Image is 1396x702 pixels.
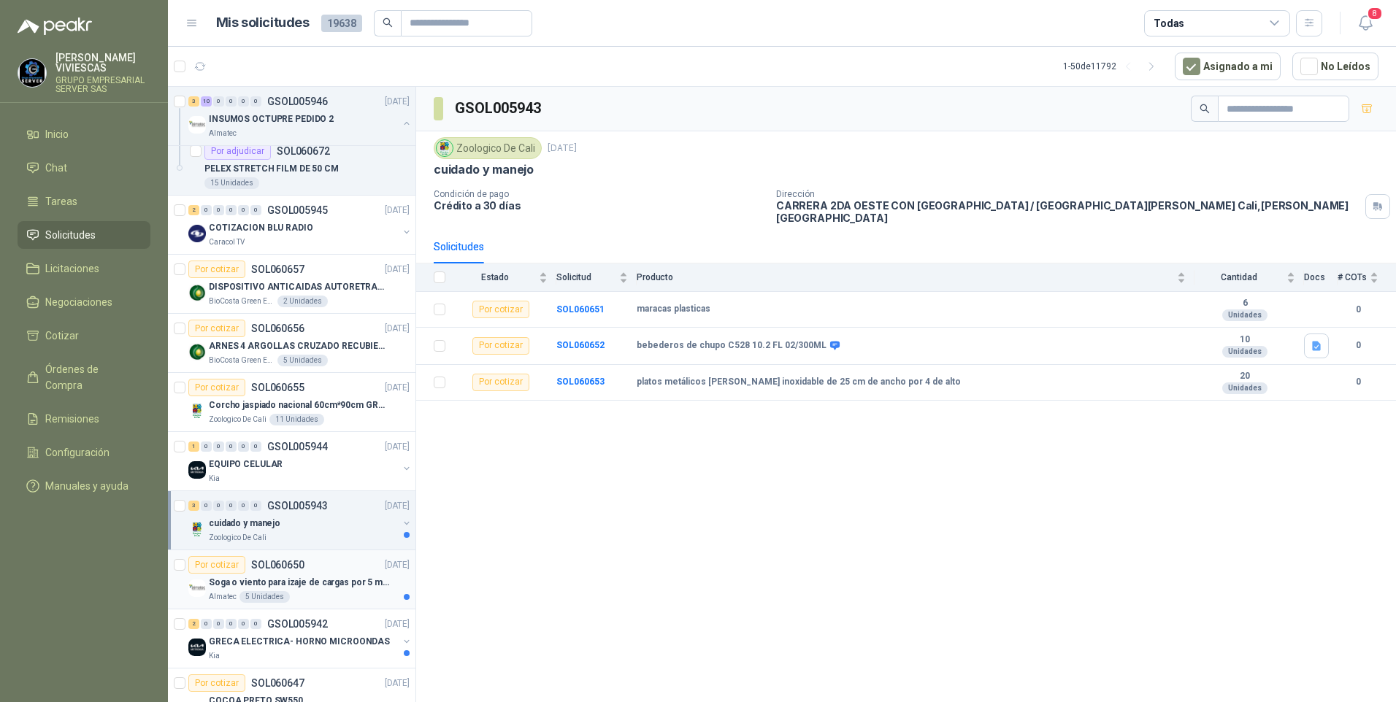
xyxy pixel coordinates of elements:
[55,53,150,73] p: [PERSON_NAME] VIVIESCAS
[209,112,334,126] p: INSUMOS OCTUPRE PEDIDO 2
[385,322,410,336] p: [DATE]
[201,619,212,629] div: 0
[45,361,137,393] span: Órdenes de Compra
[1194,263,1304,292] th: Cantidad
[209,473,220,485] p: Kia
[188,284,206,301] img: Company Logo
[18,188,150,215] a: Tareas
[45,261,99,277] span: Licitaciones
[472,374,529,391] div: Por cotizar
[1222,309,1267,321] div: Unidades
[1194,298,1295,309] b: 6
[472,301,529,318] div: Por cotizar
[204,162,339,176] p: PELEX STRETCH FILM DE 50 CM
[385,381,410,395] p: [DATE]
[226,96,237,107] div: 0
[226,619,237,629] div: 0
[168,255,415,314] a: Por cotizarSOL060657[DATE] Company LogoDISPOSITIVO ANTICAIDAS AUTORETRACTILBioCosta Green Energy ...
[472,337,529,355] div: Por cotizar
[209,236,245,248] p: Caracol TV
[238,501,249,511] div: 0
[269,414,324,425] div: 11 Unidades
[188,441,199,452] div: 1
[188,520,206,538] img: Company Logo
[267,441,328,452] p: GSOL005944
[204,142,271,160] div: Por adjudicar
[385,617,410,631] p: [DATE]
[188,225,206,242] img: Company Logo
[213,205,224,215] div: 0
[250,205,261,215] div: 0
[18,405,150,433] a: Remisiones
[267,205,328,215] p: GSOL005945
[267,619,328,629] p: GSOL005942
[226,501,237,511] div: 0
[188,615,413,662] a: 2 0 0 0 0 0 GSOL005942[DATE] Company LogoGRECA ELECTRICA- HORNO MICROONDASKia
[18,355,150,399] a: Órdenes de Compra
[1338,375,1378,389] b: 0
[18,120,150,148] a: Inicio
[213,96,224,107] div: 0
[556,263,637,292] th: Solicitud
[277,146,330,156] p: SOL060672
[45,126,69,142] span: Inicio
[188,343,206,360] img: Company Logo
[238,96,249,107] div: 0
[45,411,99,427] span: Remisiones
[238,619,249,629] div: 0
[637,272,1174,282] span: Producto
[1175,53,1281,80] button: Asignado a mi
[250,96,261,107] div: 0
[1194,334,1295,346] b: 10
[188,205,199,215] div: 2
[434,162,534,177] p: cuidado y manejo
[385,263,410,277] p: [DATE]
[168,136,415,196] a: Por adjudicarSOL060672PELEX STRETCH FILM DE 50 CM15 Unidades
[434,137,542,159] div: Zoologico De Cali
[45,294,112,310] span: Negociaciones
[188,556,245,574] div: Por cotizar
[385,440,410,454] p: [DATE]
[188,93,413,139] a: 3 10 0 0 0 0 GSOL005946[DATE] Company LogoINSUMOS OCTUPRE PEDIDO 2Almatec
[454,263,556,292] th: Estado
[637,263,1194,292] th: Producto
[556,377,605,387] b: SOL060653
[1194,371,1295,382] b: 20
[434,199,764,212] p: Crédito a 30 días
[1338,263,1396,292] th: # COTs
[188,261,245,278] div: Por cotizar
[321,15,362,32] span: 19638
[18,322,150,350] a: Cotizar
[1352,10,1378,36] button: 8
[209,339,391,353] p: ARNES 4 ARGOLLAS CRUZADO RECUBIERTO PVC
[226,441,237,452] div: 0
[18,439,150,466] a: Configuración
[188,402,206,420] img: Company Logo
[1222,346,1267,358] div: Unidades
[548,142,577,155] p: [DATE]
[251,678,304,688] p: SOL060647
[1367,7,1383,20] span: 8
[209,458,283,471] p: EQUIPO CELULAR
[434,239,484,255] div: Solicitudes
[251,560,304,570] p: SOL060650
[556,340,605,350] b: SOL060652
[45,444,110,460] span: Configuración
[1200,104,1210,114] span: search
[250,441,261,452] div: 0
[168,373,415,432] a: Por cotizarSOL060655[DATE] Company LogoCorcho jaspiado nacional 60cm*90cm GROSOR 8MMZoologico De ...
[209,398,391,412] p: Corcho jaspiado nacional 60cm*90cm GROSOR 8MM
[556,304,605,315] a: SOL060651
[213,501,224,511] div: 0
[209,635,390,649] p: GRECA ELECTRICA- HORNO MICROONDAS
[776,189,1359,199] p: Dirección
[454,272,536,282] span: Estado
[18,59,46,87] img: Company Logo
[188,116,206,134] img: Company Logo
[1338,303,1378,317] b: 0
[385,676,410,690] p: [DATE]
[455,97,543,120] h3: GSOL005943
[637,304,710,315] b: maracas plasticas
[188,461,206,479] img: Company Logo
